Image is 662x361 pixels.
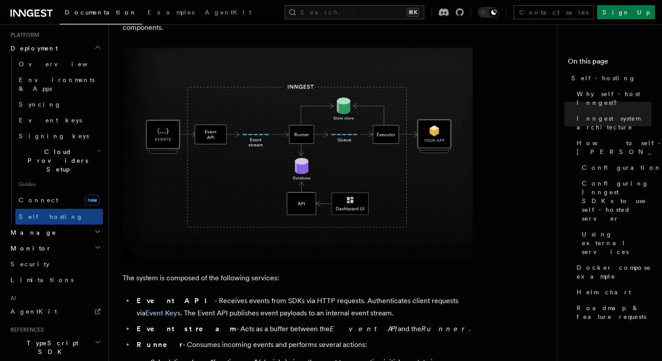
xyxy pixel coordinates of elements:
span: Helm chart [577,288,631,297]
span: Inngest system architecture [577,114,651,132]
span: Syncing [19,101,61,108]
div: Deployment [7,56,103,225]
a: AgentKit [7,304,103,319]
a: Limitations [7,272,103,288]
span: Why self-host Inngest? [577,89,651,107]
span: Event keys [19,117,82,124]
img: Inngest system architecture diagram [123,48,473,258]
a: Docker compose example [573,260,651,284]
a: Event Keys [145,309,180,317]
span: Monitor [7,244,52,253]
a: Security [7,256,103,272]
span: Configuration [582,163,662,172]
button: TypeScript SDK [7,335,103,360]
span: Overview [19,61,109,68]
button: Search...⌘K [285,5,424,19]
button: Cloud Providers Setup [15,144,103,177]
a: Examples [142,3,200,24]
a: Inngest system architecture [573,111,651,135]
button: Toggle dark mode [478,7,499,18]
a: Configuring Inngest SDKs to use self-hosted server [578,175,651,226]
span: Cloud Providers Setup [15,147,97,174]
li: - Acts as a buffer between the and the . [134,323,473,335]
em: Event API [330,325,398,333]
a: Using external services [578,226,651,260]
span: Manage [7,228,56,237]
span: Connect [19,197,58,204]
span: References [7,326,44,333]
span: Security [11,261,49,268]
em: Runner [421,325,468,333]
span: AgentKit [205,9,251,16]
span: Self hosting [19,213,83,220]
a: Overview [15,56,103,72]
a: Contact sales [514,5,594,19]
a: Connectnew [15,191,103,209]
span: Roadmap & feature requests [577,304,651,321]
a: Roadmap & feature requests [573,300,651,325]
span: Using external services [582,230,651,256]
span: TypeScript SDK [7,339,95,356]
span: AgentKit [11,308,57,315]
span: Examples [148,9,194,16]
strong: Runner [137,340,183,349]
strong: Event API [137,297,215,305]
button: Monitor [7,240,103,256]
span: Limitations [11,276,74,283]
a: Self-hosting [568,70,651,86]
span: Environments & Apps [19,76,95,92]
a: AgentKit [200,3,257,24]
span: Configuring Inngest SDKs to use self-hosted server [582,179,651,223]
a: Syncing [15,97,103,112]
kbd: ⌘K [407,8,419,17]
span: Platform [7,32,39,39]
a: Self hosting [15,209,103,225]
a: Event keys [15,112,103,128]
span: Self-hosting [571,74,636,82]
a: Environments & Apps [15,72,103,97]
a: Helm chart [573,284,651,300]
a: How to self-host [PERSON_NAME] [573,135,651,160]
p: The system is composed of the following services: [123,272,473,284]
a: Sign Up [597,5,655,19]
a: Signing keys [15,128,103,144]
a: Documentation [60,3,142,25]
a: Why self-host Inngest? [573,86,651,111]
button: Manage [7,225,103,240]
h4: On this page [568,56,651,70]
span: Docker compose example [577,263,651,281]
span: new [85,195,99,205]
button: Deployment [7,40,103,56]
a: Configuration [578,160,651,175]
span: Documentation [65,9,137,16]
span: Signing keys [19,132,89,139]
span: Guides [15,177,103,191]
li: - Receives events from SDKs via HTTP requests. Authenticates client requests via . The Event API ... [134,295,473,319]
span: AI [7,295,16,302]
span: Deployment [7,44,58,53]
strong: Event stream [137,325,236,333]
